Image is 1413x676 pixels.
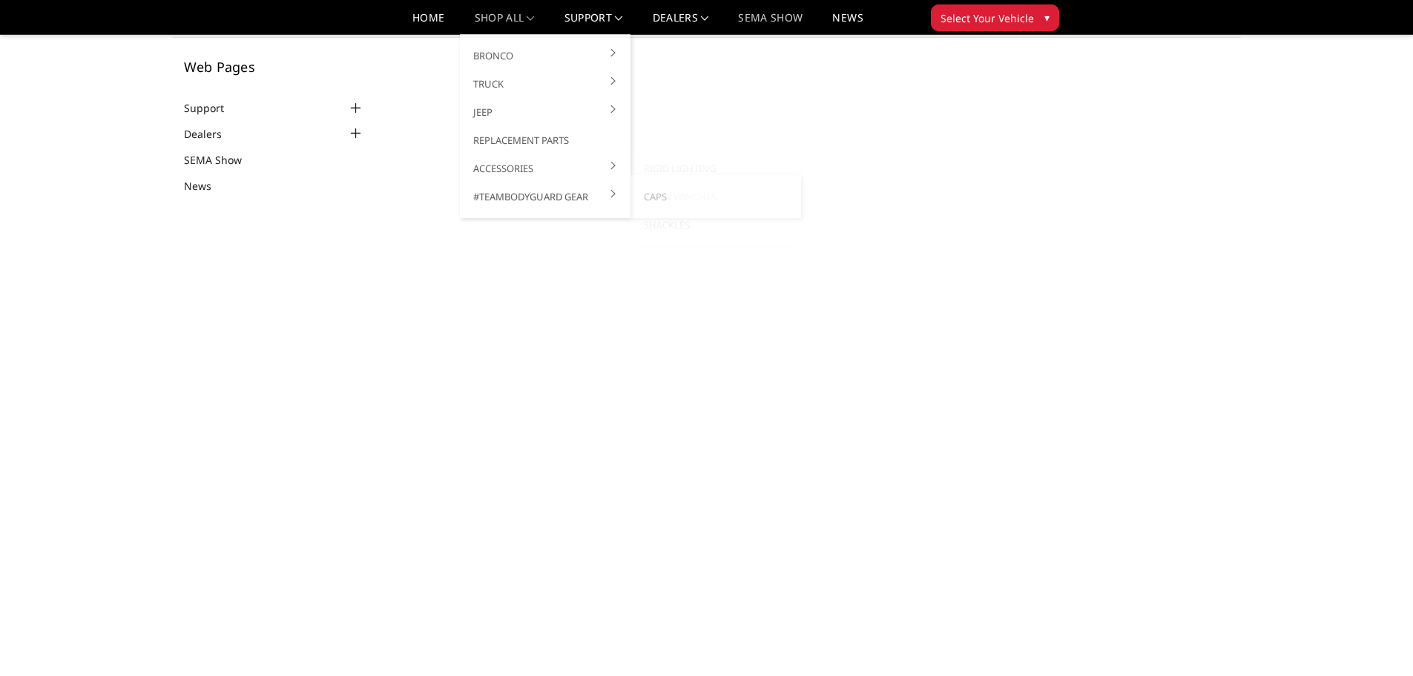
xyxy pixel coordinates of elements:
[941,10,1034,26] span: Select Your Vehicle
[636,183,795,211] a: Caps
[184,152,260,168] a: SEMA Show
[564,13,623,34] a: Support
[636,211,795,239] a: Shackles
[1339,605,1413,676] iframe: Chat Widget
[653,13,709,34] a: Dealers
[1044,10,1050,25] span: ▾
[466,42,625,70] a: Bronco
[466,126,625,154] a: Replacement Parts
[738,13,803,34] a: SEMA Show
[184,126,240,142] a: Dealers
[184,100,243,116] a: Support
[466,98,625,126] a: Jeep
[184,178,230,194] a: News
[184,60,365,73] h5: Web Pages
[475,13,535,34] a: shop all
[412,13,444,34] a: Home
[832,13,863,34] a: News
[466,154,625,183] a: Accessories
[466,70,625,98] a: Truck
[931,4,1059,31] button: Select Your Vehicle
[466,183,625,211] a: #TeamBodyguard Gear
[636,154,795,183] a: Rigid Lighting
